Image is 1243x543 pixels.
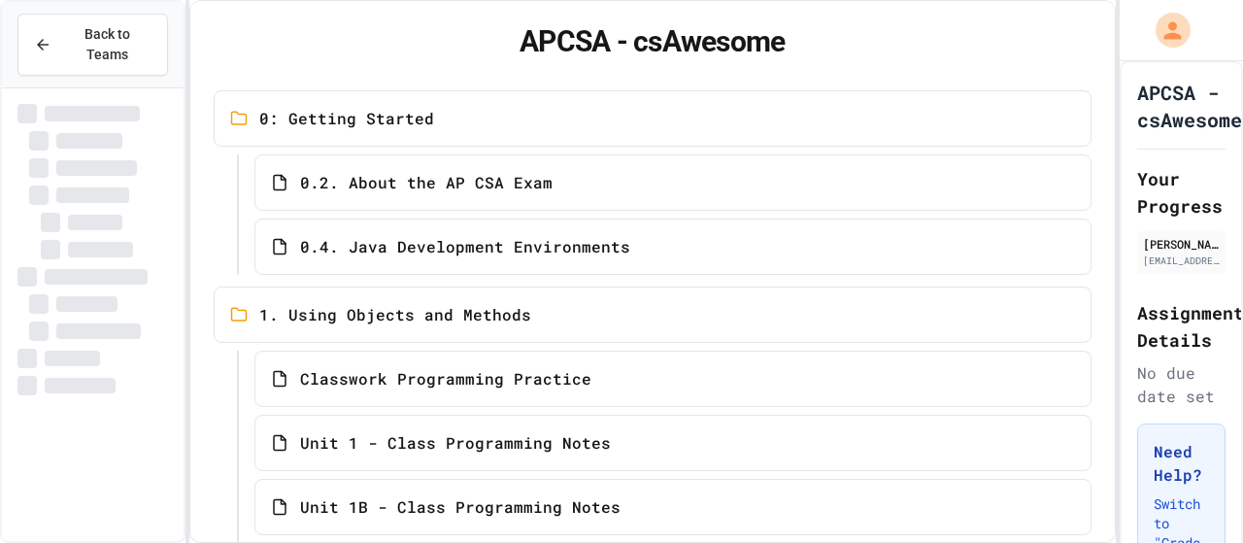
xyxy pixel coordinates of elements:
a: Classwork Programming Practice [254,351,1092,407]
span: Unit 1 - Class Programming Notes [300,431,611,455]
h1: APCSA - csAwesome [214,24,1092,59]
span: 0.4. Java Development Environments [300,235,630,258]
span: 0: Getting Started [259,107,434,130]
h2: Assignment Details [1137,299,1226,354]
a: 0.4. Java Development Environments [254,219,1092,275]
div: [EMAIL_ADDRESS][DOMAIN_NAME] [1143,254,1220,268]
a: Unit 1 - Class Programming Notes [254,415,1092,471]
a: 0.2. About the AP CSA Exam [254,154,1092,211]
h1: APCSA - csAwesome [1137,79,1242,133]
span: Back to Teams [63,24,151,65]
div: No due date set [1137,361,1226,408]
span: 1. Using Objects and Methods [259,303,531,326]
h3: Need Help? [1154,440,1209,487]
span: Unit 1B - Class Programming Notes [300,495,621,519]
div: My Account [1135,8,1195,52]
span: 0.2. About the AP CSA Exam [300,171,553,194]
h2: Your Progress [1137,165,1226,220]
div: [PERSON_NAME] [1143,235,1220,253]
span: Classwork Programming Practice [300,367,591,390]
a: Unit 1B - Class Programming Notes [254,479,1092,535]
button: Back to Teams [17,14,168,76]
